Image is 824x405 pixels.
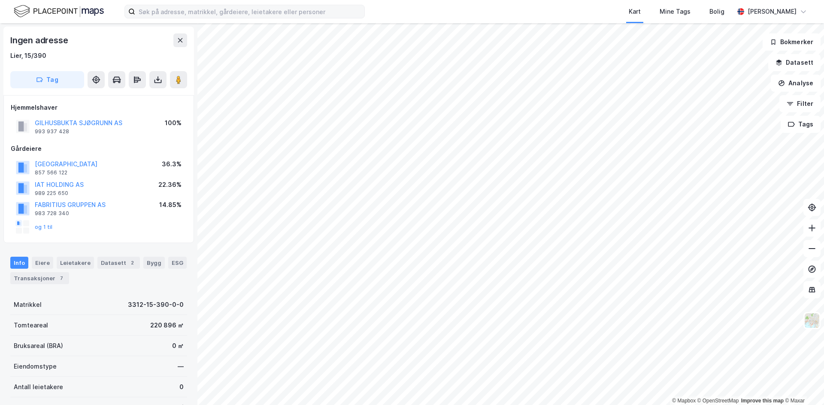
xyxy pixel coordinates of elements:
[781,116,821,133] button: Tags
[781,364,824,405] div: Kontrollprogram for chat
[35,190,68,197] div: 989 225 650
[781,364,824,405] iframe: Chat Widget
[32,257,53,269] div: Eiere
[14,300,42,310] div: Matrikkel
[10,257,28,269] div: Info
[128,258,136,267] div: 2
[672,398,696,404] a: Mapbox
[57,274,66,282] div: 7
[162,159,182,169] div: 36.3%
[135,5,364,18] input: Søk på adresse, matrikkel, gårdeiere, leietakere eller personer
[97,257,140,269] div: Datasett
[14,361,57,372] div: Eiendomstype
[128,300,184,310] div: 3312-15-390-0-0
[14,341,63,351] div: Bruksareal (BRA)
[57,257,94,269] div: Leietakere
[10,272,69,284] div: Transaksjoner
[35,128,69,135] div: 993 937 428
[168,257,187,269] div: ESG
[35,210,69,217] div: 983 728 340
[709,6,724,17] div: Bolig
[768,54,821,71] button: Datasett
[143,257,165,269] div: Bygg
[771,75,821,92] button: Analyse
[150,320,184,330] div: 220 896 ㎡
[172,341,184,351] div: 0 ㎡
[741,398,784,404] a: Improve this map
[11,144,187,154] div: Gårdeiere
[629,6,641,17] div: Kart
[11,102,187,113] div: Hjemmelshaver
[158,180,182,190] div: 22.36%
[159,200,182,210] div: 14.85%
[35,169,67,176] div: 857 566 122
[697,398,739,404] a: OpenStreetMap
[179,382,184,392] div: 0
[178,361,184,372] div: —
[10,33,70,47] div: Ingen adresse
[660,6,691,17] div: Mine Tags
[748,6,797,17] div: [PERSON_NAME]
[10,71,84,88] button: Tag
[10,51,46,61] div: Lier, 15/390
[14,382,63,392] div: Antall leietakere
[14,4,104,19] img: logo.f888ab2527a4732fd821a326f86c7f29.svg
[779,95,821,112] button: Filter
[14,320,48,330] div: Tomteareal
[763,33,821,51] button: Bokmerker
[165,118,182,128] div: 100%
[804,312,820,329] img: Z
